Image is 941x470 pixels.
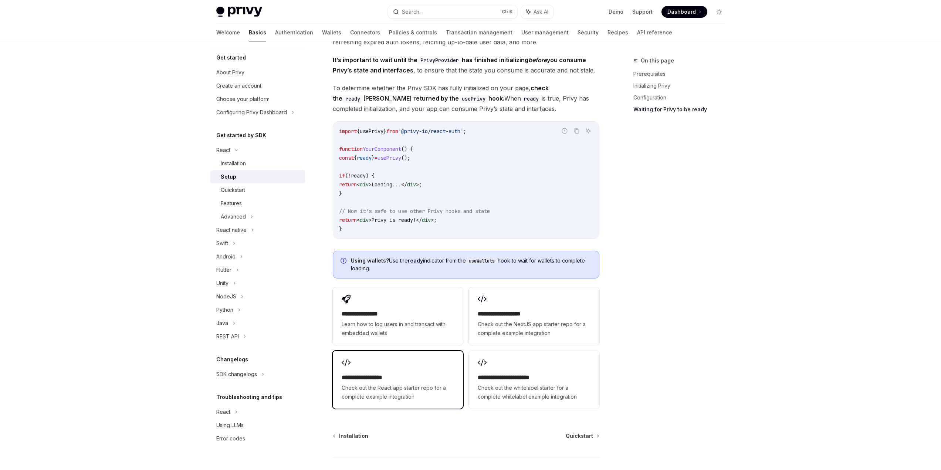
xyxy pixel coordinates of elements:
div: Advanced [221,212,246,221]
div: Search... [402,7,423,16]
button: Copy the contents from the code block [572,126,581,136]
span: ready [357,155,372,161]
span: Learn how to log users in and transact with embedded wallets [342,320,454,338]
span: div [360,181,369,188]
a: Security [578,24,599,41]
a: Authentication [275,24,313,41]
span: ; [463,128,466,135]
button: Report incorrect code [560,126,569,136]
span: ; [419,181,422,188]
span: </ [401,181,407,188]
span: return [339,181,357,188]
a: Setup [210,170,305,183]
span: < [357,217,360,223]
span: } [339,190,342,197]
a: Support [632,8,653,16]
div: Python [216,305,233,314]
div: React [216,146,230,155]
a: Demo [609,8,623,16]
a: Using LLMs [210,419,305,432]
a: Waiting for Privy to be ready [633,104,731,115]
span: function [339,146,363,152]
a: Recipes [607,24,628,41]
a: Configuration [633,92,731,104]
div: React [216,408,230,416]
a: About Privy [210,66,305,79]
span: On this page [641,56,674,65]
a: Quickstart [566,432,599,440]
div: REST API [216,332,239,341]
span: Use the indicator from the hook to wait for wallets to complete loading. [351,257,592,272]
span: Ask AI [534,8,548,16]
a: Installation [210,157,305,170]
span: } [383,128,386,135]
span: } [372,155,375,161]
span: import [339,128,357,135]
a: Create an account [210,79,305,92]
div: Unity [216,279,229,288]
code: ready [521,95,542,103]
strong: It’s important to wait until the has finished initializing you consume Privy’s state and interfaces [333,56,586,74]
a: Welcome [216,24,240,41]
span: To determine whether the Privy SDK has fully initialized on your page, When is true, Privy has co... [333,83,599,114]
span: { [354,155,357,161]
div: Using LLMs [216,421,244,430]
span: from [386,128,398,135]
div: NodeJS [216,292,236,301]
em: before [528,56,547,64]
a: Features [210,197,305,210]
span: // Now it's safe to use other Privy hooks and state [339,208,490,214]
button: Toggle dark mode [713,6,725,18]
span: Check out the whitelabel starter for a complete whitelabel example integration [478,383,590,401]
span: Loading... [372,181,401,188]
span: Check out the NextJS app starter repo for a complete example integration [478,320,590,338]
div: Features [221,199,242,208]
div: Configuring Privy Dashboard [216,108,287,117]
div: Error codes [216,434,245,443]
a: **** **** **** ***Check out the React app starter repo for a complete example integration [333,351,463,409]
span: div [407,181,416,188]
span: div [360,217,369,223]
a: Prerequisites [633,68,731,80]
span: </ [416,217,422,223]
code: ready [342,95,363,103]
a: Installation [334,432,368,440]
div: Quickstart [221,186,245,195]
a: Basics [249,24,266,41]
span: { [357,128,360,135]
span: (); [401,155,410,161]
button: Search...CtrlK [388,5,517,18]
span: ) { [366,172,375,179]
a: ready [408,257,423,264]
div: Choose your platform [216,95,270,104]
span: > [416,181,419,188]
code: usePrivy [459,95,488,103]
span: > [431,217,434,223]
span: = [375,155,378,161]
a: API reference [637,24,672,41]
a: Policies & controls [389,24,437,41]
span: Dashboard [667,8,696,16]
div: Flutter [216,266,231,274]
h5: Changelogs [216,355,248,364]
svg: Info [341,258,348,265]
div: SDK changelogs [216,370,257,379]
div: Java [216,319,228,328]
a: **** **** **** *Learn how to log users in and transact with embedded wallets [333,287,463,345]
span: if [339,172,345,179]
span: < [357,181,360,188]
a: Initializing Privy [633,80,731,92]
h5: Get started by SDK [216,131,266,140]
span: () { [401,146,413,152]
a: **** **** **** ****Check out the NextJS app starter repo for a complete example integration [469,287,599,345]
span: Installation [339,432,368,440]
code: PrivyProvider [417,56,462,64]
span: , to ensure that the state you consume is accurate and not stale. [333,55,599,75]
span: div [422,217,431,223]
span: } [339,226,342,232]
a: Quickstart [210,183,305,197]
a: Transaction management [446,24,512,41]
a: User management [521,24,569,41]
span: > [369,181,372,188]
a: Error codes [210,432,305,445]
